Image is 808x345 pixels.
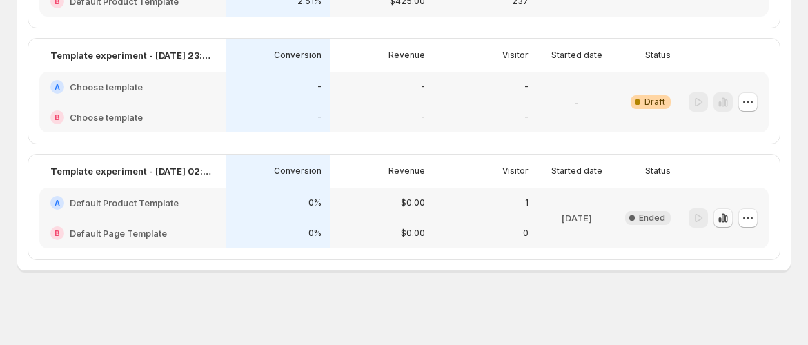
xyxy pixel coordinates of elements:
p: 0 [523,228,529,239]
p: 0% [308,228,322,239]
p: Status [645,166,671,177]
span: Draft [644,97,665,108]
p: - [524,81,529,92]
p: Visitor [502,50,529,61]
p: $0.00 [401,228,425,239]
p: Template experiment - [DATE] 02:31:55 [50,164,215,178]
p: Started date [551,166,602,177]
h2: Choose template [70,110,143,124]
p: - [317,112,322,123]
h2: A [55,199,60,207]
h2: B [55,113,60,121]
p: Visitor [502,166,529,177]
p: Revenue [388,50,425,61]
h2: B [55,229,60,237]
p: Conversion [274,50,322,61]
p: Status [645,50,671,61]
p: Template experiment - [DATE] 23:35:10 [50,48,215,62]
p: Conversion [274,166,322,177]
p: - [524,112,529,123]
h2: Choose template [70,80,143,94]
h2: A [55,83,60,91]
p: - [575,95,579,109]
p: - [421,112,425,123]
p: - [421,81,425,92]
p: Started date [551,50,602,61]
p: Revenue [388,166,425,177]
p: 1 [525,197,529,208]
p: $0.00 [401,197,425,208]
span: Ended [639,213,665,224]
h2: Default Page Template [70,226,167,240]
h2: Default Product Template [70,196,179,210]
p: 0% [308,197,322,208]
p: [DATE] [562,211,592,225]
p: - [317,81,322,92]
